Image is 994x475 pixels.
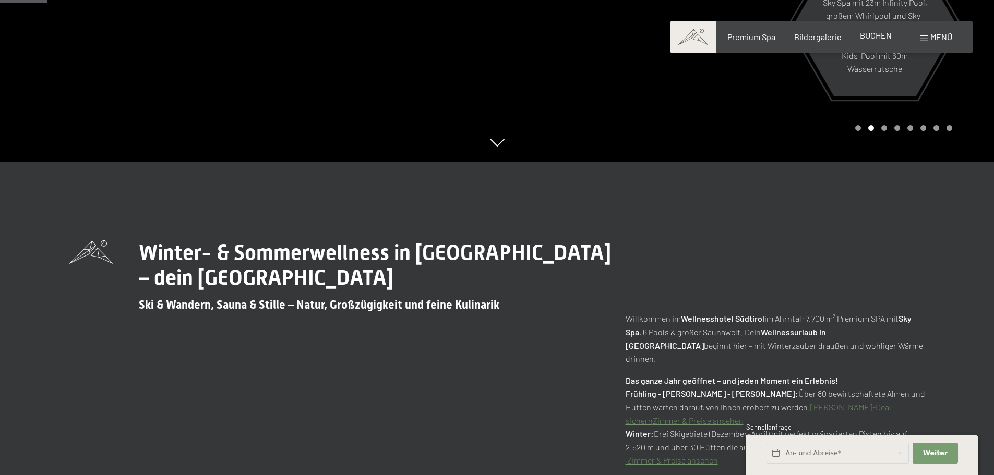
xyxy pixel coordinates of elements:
p: Über 80 bewirtschaftete Almen und Hütten warten darauf, von Ihnen erobert zu werden. Drei Skigebi... [626,374,925,467]
a: [PERSON_NAME]-Deal sichern [626,402,891,425]
a: Zimmer & Preise ansehen [627,455,718,465]
div: Carousel Page 4 [894,125,900,131]
a: Premium Spa [727,32,775,42]
div: Carousel Page 3 [881,125,887,131]
div: Carousel Page 7 [933,125,939,131]
strong: Winter: [626,429,654,439]
strong: Das ganze Jahr geöffnet – und jeden Moment ein Erlebnis! [626,375,838,385]
div: Carousel Page 2 (Current Slide) [868,125,874,131]
div: Carousel Page 6 [920,125,926,131]
a: BUCHEN [860,30,892,40]
strong: Frühling - [PERSON_NAME] - [PERSON_NAME]: [626,388,798,398]
div: Carousel Pagination [852,125,952,131]
button: Weiter [913,443,957,464]
a: Bildergalerie [794,32,842,42]
strong: Sky Spa [626,313,912,337]
div: Carousel Page 5 [907,125,913,131]
span: Winter- & Sommerwellness in [GEOGRAPHIC_DATA] – dein [GEOGRAPHIC_DATA] [139,240,611,290]
span: Weiter [923,448,948,458]
div: Carousel Page 1 [855,125,861,131]
strong: Wellnesshotel Südtirol [681,313,764,323]
span: Ski & Wandern, Sauna & Stille – Natur, Großzügigkeit und feine Kulinarik [139,298,499,311]
p: Willkommen im im Ahrntal: 7.700 m² Premium SPA mit , 6 Pools & großer Saunawelt. Dein beginnt hie... [626,312,925,365]
strong: Wellnessurlaub in [GEOGRAPHIC_DATA] [626,327,826,350]
div: Carousel Page 8 [947,125,952,131]
a: Zimmer & Preise ansehen [653,416,744,425]
span: Schnellanfrage [746,423,792,431]
span: Menü [930,32,952,42]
